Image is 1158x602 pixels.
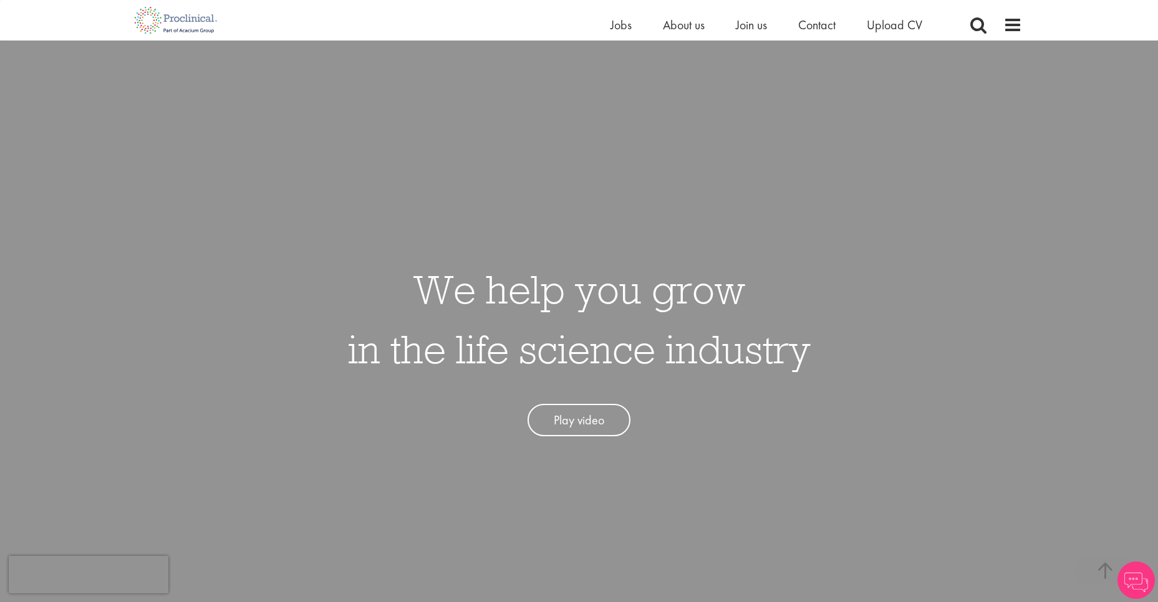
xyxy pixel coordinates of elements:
a: Jobs [610,17,632,33]
a: Play video [528,404,630,437]
img: Chatbot [1117,561,1155,599]
a: Contact [798,17,836,33]
a: Join us [736,17,767,33]
a: Upload CV [867,17,922,33]
a: About us [663,17,705,33]
h1: We help you grow in the life science industry [348,259,811,379]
